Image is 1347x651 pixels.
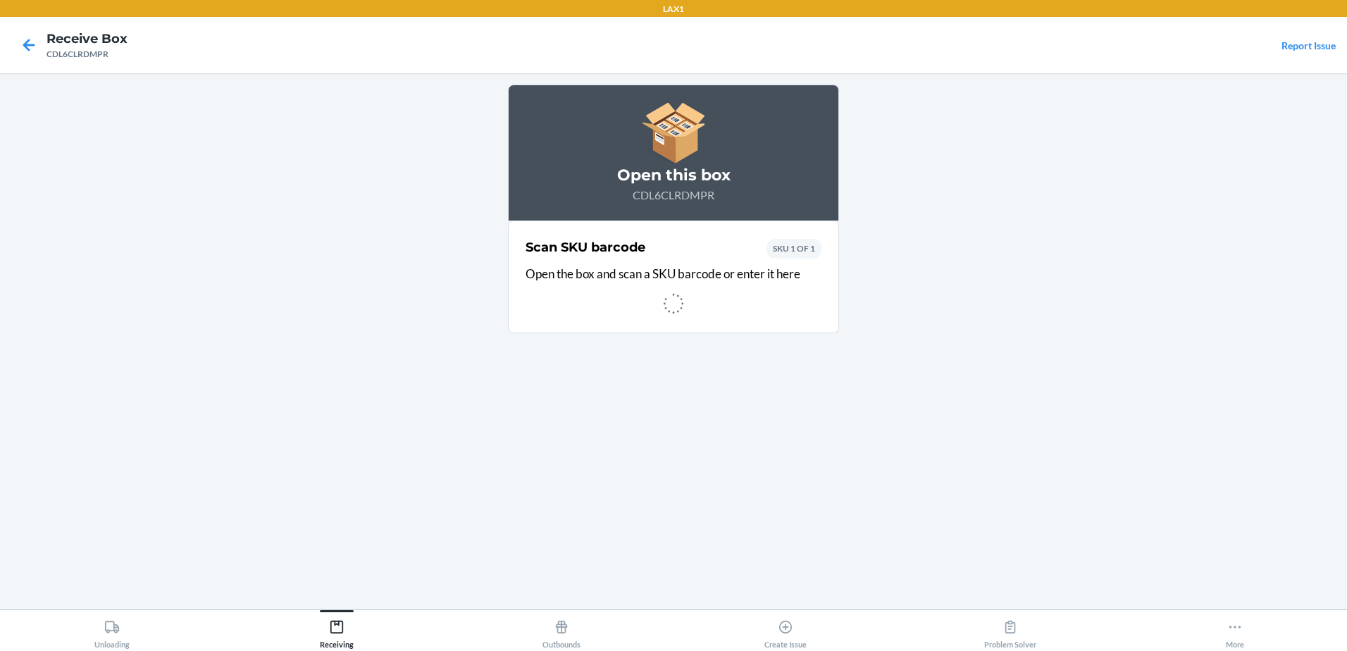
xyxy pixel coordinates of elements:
div: Outbounds [542,614,581,649]
div: Unloading [94,614,130,649]
div: Problem Solver [984,614,1036,649]
h2: Scan SKU barcode [526,238,645,256]
p: LAX1 [663,3,684,15]
button: Receiving [225,610,449,649]
h4: Receive Box [46,30,128,48]
p: CDL6CLRDMPR [526,187,821,204]
p: Open the box and scan a SKU barcode or enter it here [526,265,821,283]
div: More [1226,614,1244,649]
a: Report Issue [1281,39,1336,51]
div: Receiving [320,614,354,649]
button: Problem Solver [898,610,1123,649]
p: SKU 1 OF 1 [773,242,815,255]
button: Create Issue [673,610,898,649]
button: Outbounds [449,610,673,649]
div: Create Issue [764,614,807,649]
button: More [1122,610,1347,649]
h3: Open this box [526,164,821,187]
div: CDL6CLRDMPR [46,48,128,61]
